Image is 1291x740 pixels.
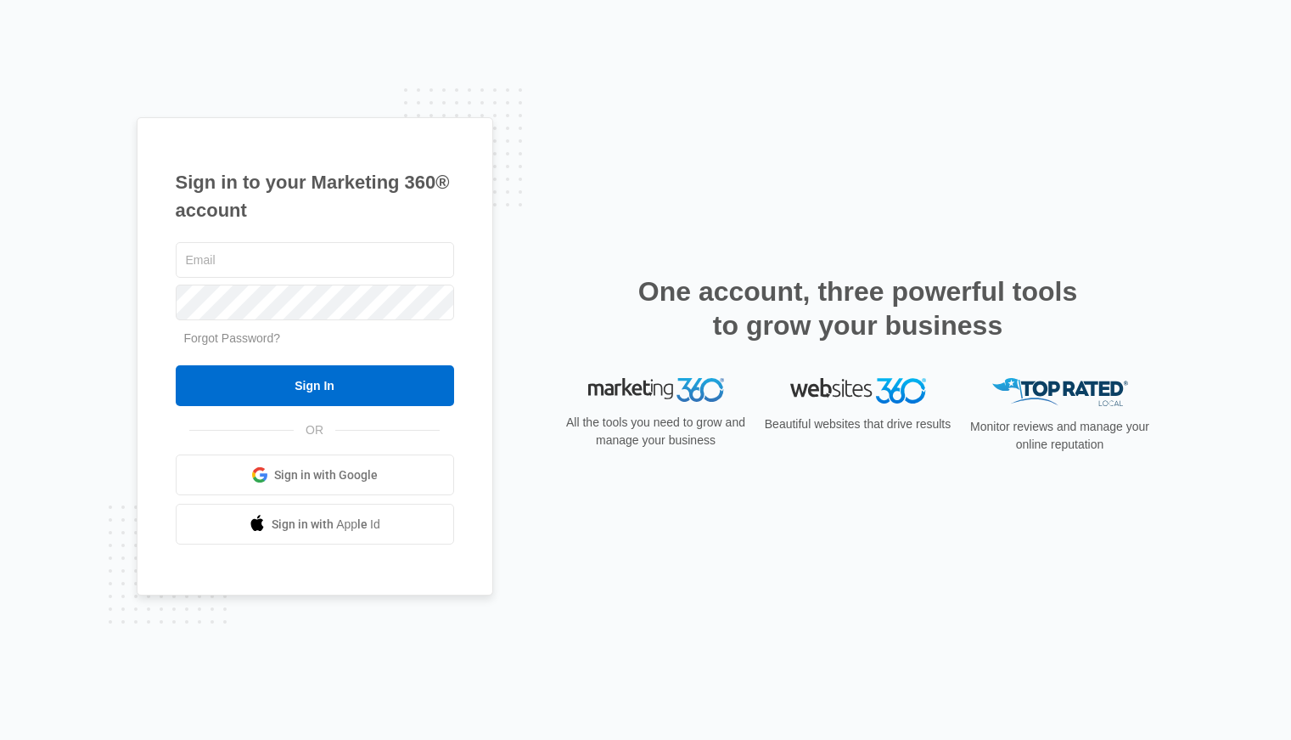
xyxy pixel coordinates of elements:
[176,365,454,406] input: Sign In
[763,415,953,433] p: Beautiful websites that drive results
[790,378,926,403] img: Websites 360
[992,378,1128,406] img: Top Rated Local
[633,274,1083,342] h2: One account, three powerful tools to grow your business
[588,378,724,402] img: Marketing 360
[176,455,454,495] a: Sign in with Google
[176,242,454,278] input: Email
[561,414,751,449] p: All the tools you need to grow and manage your business
[176,168,454,224] h1: Sign in to your Marketing 360® account
[176,504,454,545] a: Sign in with Apple Id
[965,418,1155,454] p: Monitor reviews and manage your online reputation
[184,331,281,345] a: Forgot Password?
[274,466,378,484] span: Sign in with Google
[272,516,380,534] span: Sign in with Apple Id
[294,421,335,439] span: OR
